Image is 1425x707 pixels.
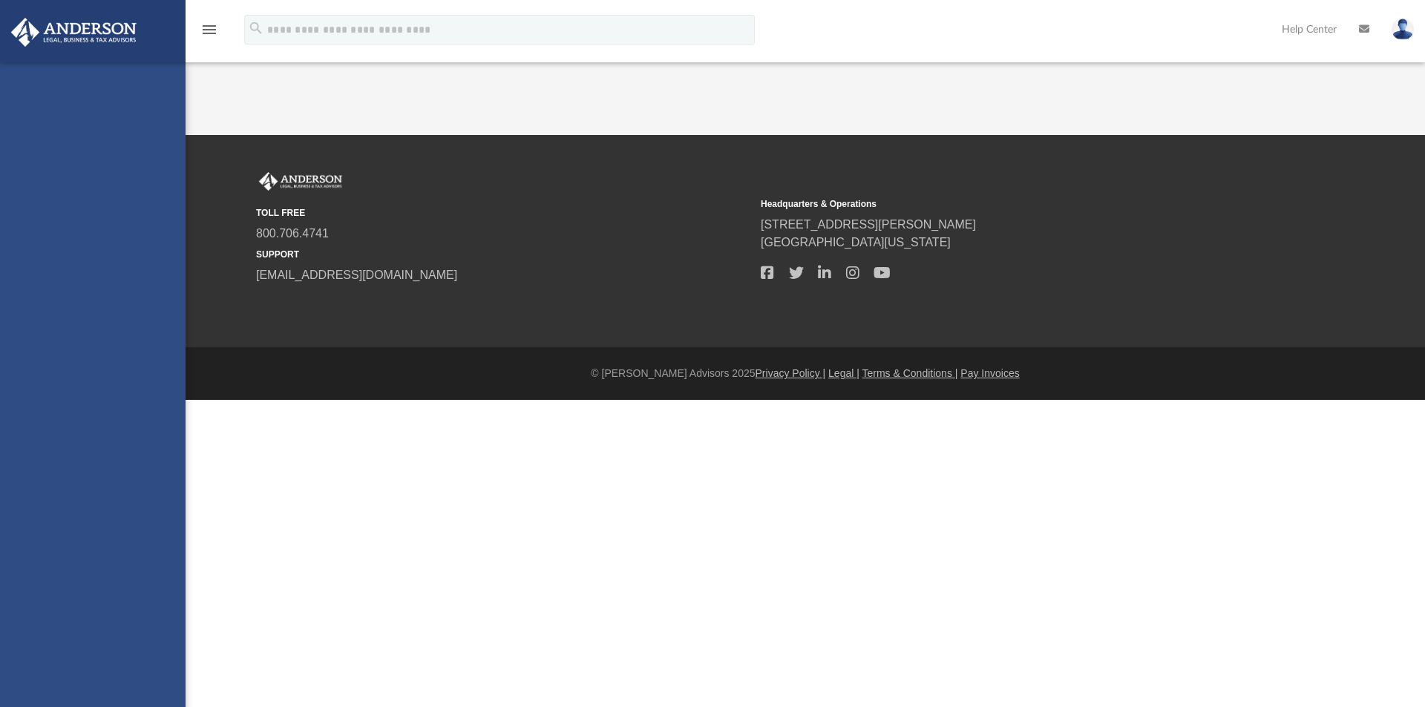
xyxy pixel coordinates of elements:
a: 800.706.4741 [256,227,329,240]
div: © [PERSON_NAME] Advisors 2025 [186,366,1425,381]
i: menu [200,21,218,39]
a: Legal | [828,367,859,379]
img: Anderson Advisors Platinum Portal [256,172,345,191]
img: Anderson Advisors Platinum Portal [7,18,141,47]
i: search [248,20,264,36]
small: TOLL FREE [256,206,750,220]
a: Privacy Policy | [756,367,826,379]
a: [STREET_ADDRESS][PERSON_NAME] [761,218,976,231]
a: Pay Invoices [960,367,1019,379]
small: Headquarters & Operations [761,197,1255,211]
a: [GEOGRAPHIC_DATA][US_STATE] [761,236,951,249]
small: SUPPORT [256,248,750,261]
img: User Pic [1392,19,1414,40]
a: menu [200,28,218,39]
a: Terms & Conditions | [862,367,958,379]
a: [EMAIL_ADDRESS][DOMAIN_NAME] [256,269,457,281]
